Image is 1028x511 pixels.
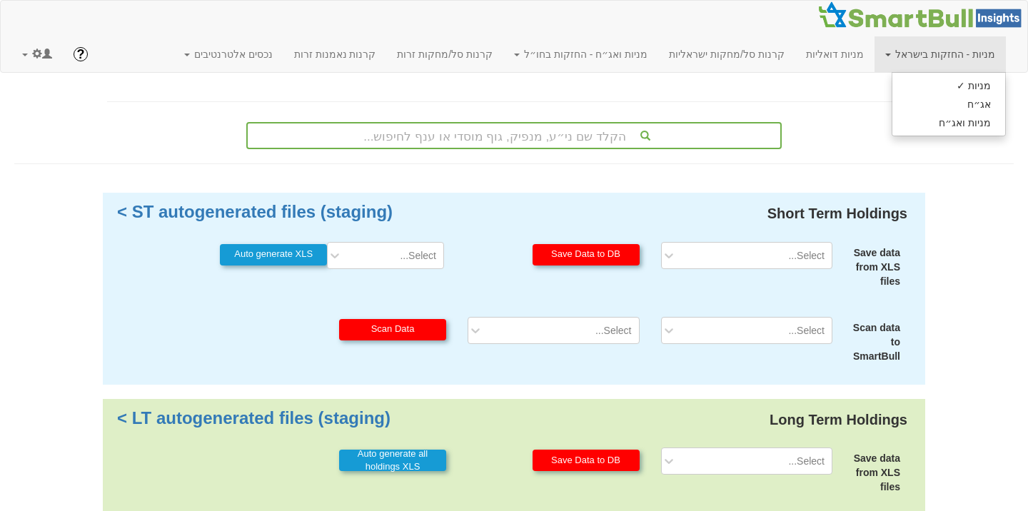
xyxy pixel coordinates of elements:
[283,36,387,72] a: קרנות נאמנות זרות
[339,319,446,340] button: Scan Data
[595,323,632,338] div: Select...
[788,454,825,468] div: Select...
[63,36,99,72] a: ?
[817,1,1027,29] img: Smartbull
[875,36,1006,72] a: מניות - החזקות בישראל
[788,248,825,263] div: Select...
[76,47,84,61] span: ?
[533,450,640,471] button: Save Data to DB
[795,36,875,72] a: מניות דואליות
[503,36,658,72] a: מניות ואג״ח - החזקות בחו״ל
[400,248,436,263] div: Select...
[533,244,640,265] button: Save Data to DB
[248,123,780,148] div: הקלד שם ני״ע, מנפיק, גוף מוסדי או ענף לחיפוש...
[892,72,1006,136] ul: מניות - החזקות בישראל
[788,323,825,338] div: Select...
[658,36,795,72] a: קרנות סל/מחקות ישראליות
[339,450,446,471] button: Auto generate all holdings XLS
[892,76,1005,95] a: מניות ✓
[843,246,900,288] div: Save data from XLS files
[386,36,503,72] a: קרנות סל/מחקות זרות
[892,113,1005,132] a: מניות ואג״ח
[843,451,900,494] div: Save data from XLS files
[892,95,1005,113] a: אג״ח
[220,244,327,265] button: Auto generate XLS
[117,408,390,427] a: LT autogenerated files (staging) >
[173,36,283,72] a: נכסים אלטרנטיבים
[843,320,900,363] div: Scan data to SmartBull
[117,202,393,221] a: ST autogenerated files (staging) >
[766,406,911,434] div: Long Term Holdings
[764,200,911,228] div: Short Term Holdings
